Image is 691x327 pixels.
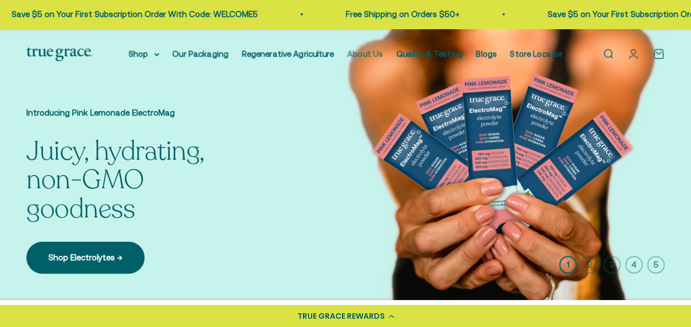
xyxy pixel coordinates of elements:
p: Introducing Pink Lemonade ElectroMag [26,106,246,119]
a: About Us [347,49,383,58]
split-lines: Juicy, hydrating, non-GMO goodness [26,133,204,227]
a: Free Shipping on Orders $50+ [330,9,444,19]
a: Quality & Testing [396,49,463,58]
a: Store Locator [510,49,563,58]
button: 5 [647,256,665,274]
summary: Shop [129,47,159,61]
div: TRUE GRACE REWARDS [297,310,385,322]
button: 2 [581,256,599,274]
a: Regenerative Agriculture [242,49,334,58]
a: Blogs [476,49,497,58]
a: Our Packaging [173,49,229,58]
button: 1 [559,256,577,274]
button: 3 [603,256,621,274]
button: 4 [625,256,643,274]
a: Shop Electrolytes → [26,242,145,274]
